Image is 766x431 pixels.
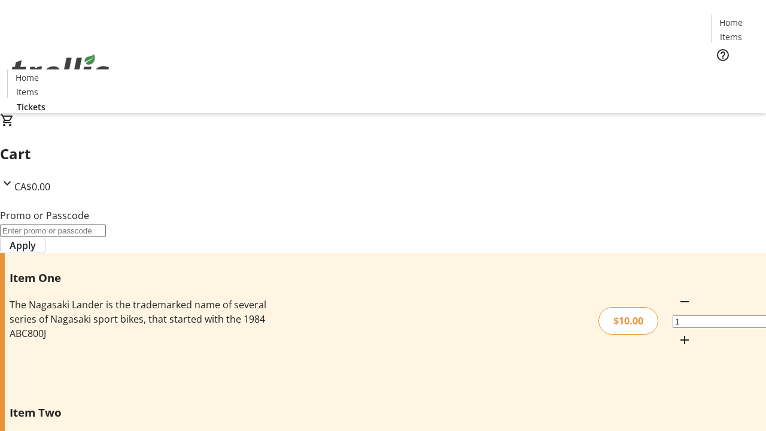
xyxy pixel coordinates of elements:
span: Items [720,31,742,43]
span: Home [16,71,39,84]
span: Tickets [721,69,749,82]
a: Tickets [711,69,759,82]
span: Tickets [17,101,45,113]
span: Apply [10,238,36,253]
a: Items [712,31,750,43]
button: Increment by one [673,328,697,352]
img: Orient E2E Organization opeBzK230q's Logo [7,41,114,101]
h3: Item Two [10,404,271,421]
a: Home [8,71,46,84]
span: Items [16,86,38,98]
div: The Nagasaki Lander is the trademarked name of several series of Nagasaki sport bikes, that start... [10,298,271,341]
button: Help [711,43,735,67]
a: Items [8,86,46,98]
button: Decrement by one [673,290,697,314]
div: $10.00 [598,307,658,335]
a: Tickets [7,101,55,113]
span: Home [719,16,743,29]
a: Home [712,16,750,29]
h3: Item One [10,269,271,286]
span: CA$0.00 [14,180,50,193]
